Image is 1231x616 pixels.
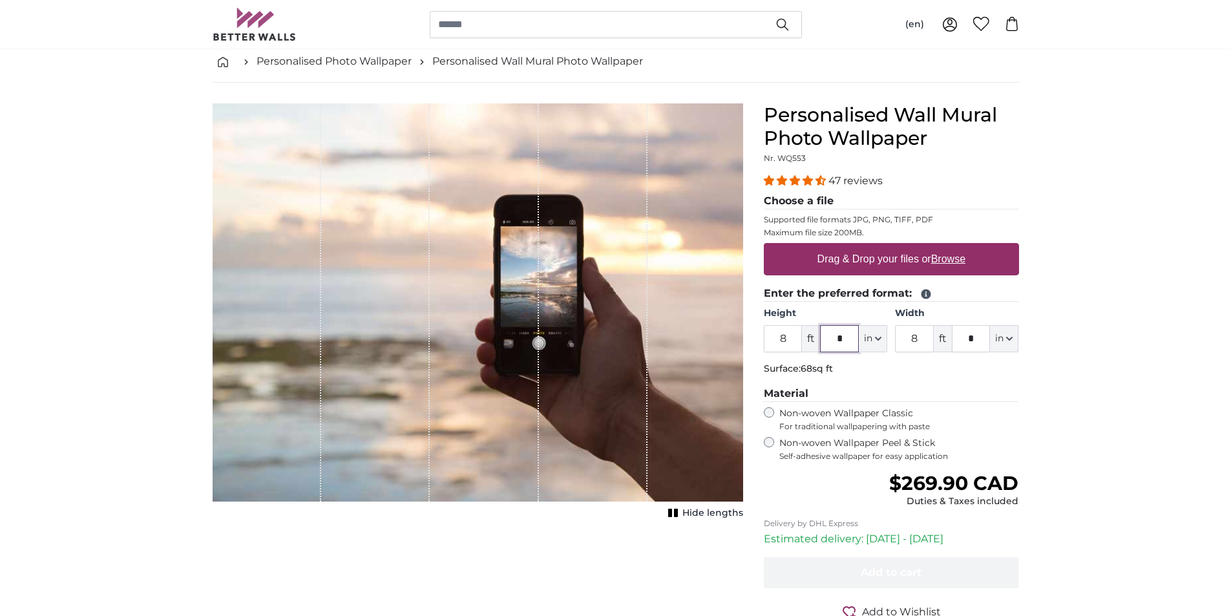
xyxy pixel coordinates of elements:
[934,325,952,352] span: ft
[859,325,887,352] button: in
[931,253,965,264] u: Browse
[828,175,883,187] span: 47 reviews
[257,54,412,69] a: Personalised Photo Wallpaper
[864,332,872,345] span: in
[764,307,887,320] label: Height
[764,175,828,187] span: 4.38 stars
[995,332,1004,345] span: in
[764,193,1019,209] legend: Choose a file
[861,566,921,579] span: Add to cart
[764,518,1019,529] p: Delivery by DHL Express
[801,363,833,374] span: 68sq ft
[895,13,934,36] button: (en)
[764,103,1019,150] h1: Personalised Wall Mural Photo Wallpaper
[432,54,643,69] a: Personalised Wall Mural Photo Wallpaper
[764,363,1019,376] p: Surface:
[664,504,743,522] button: Hide lengths
[889,495,1018,508] div: Duties & Taxes included
[990,325,1018,352] button: in
[812,246,970,272] label: Drag & Drop your files or
[895,307,1018,320] label: Width
[779,451,1019,462] span: Self-adhesive wallpaper for easy application
[779,437,1019,462] label: Non-woven Wallpaper Peel & Stick
[779,407,1019,432] label: Non-woven Wallpaper Classic
[213,8,297,41] img: Betterwalls
[889,471,1018,495] span: $269.90 CAD
[764,531,1019,547] p: Estimated delivery: [DATE] - [DATE]
[764,215,1019,225] p: Supported file formats JPG, PNG, TIFF, PDF
[802,325,820,352] span: ft
[213,41,1019,83] nav: breadcrumbs
[764,286,1019,302] legend: Enter the preferred format:
[779,421,1019,432] span: For traditional wallpapering with paste
[764,557,1019,588] button: Add to cart
[764,153,806,163] span: Nr. WQ553
[682,507,743,520] span: Hide lengths
[764,228,1019,238] p: Maximum file size 200MB.
[213,103,743,522] div: 1 of 1
[764,386,1019,402] legend: Material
